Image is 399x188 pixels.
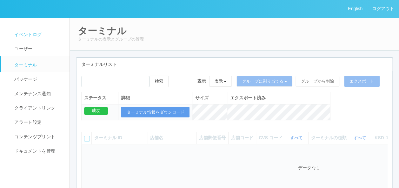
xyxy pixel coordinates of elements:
span: 店舗コード [231,135,253,140]
a: メンテナンス通知 [1,87,75,101]
span: ターミナルの種類 [311,135,348,141]
a: ドキュメントを管理 [1,144,75,158]
button: ターミナル情報をダウンロード [121,107,190,118]
span: ドキュメントを管理 [13,148,55,154]
span: 店舗名 [150,135,163,140]
span: 表示 [197,78,206,85]
a: イベントログ [1,28,75,42]
div: ステータス [84,95,116,101]
button: すべて [352,135,369,141]
div: 成功 [84,107,108,115]
a: アラート設定 [1,115,75,129]
a: ユーザー [1,42,75,56]
a: パッケージ [1,72,75,86]
div: エクスポート済み [230,95,328,101]
a: すべて [290,135,304,140]
button: 表示 [209,76,232,87]
div: 詳細 [121,95,190,101]
a: すべて [354,135,368,140]
a: クライアントリンク [1,101,75,115]
div: サイズ [195,95,224,101]
p: ターミナルの表示とグループの管理 [78,36,391,42]
button: グループから削除 [296,76,339,87]
span: アラート設定 [13,120,42,125]
a: コンテンツプリント [1,130,75,144]
button: すべて [289,135,306,141]
button: 検索 [150,76,169,87]
span: CVS コード [259,135,284,141]
span: ターミナル [13,62,37,67]
span: コンテンツプリント [13,134,55,139]
button: グループに割り当てる [236,76,292,87]
span: メンテナンス通知 [13,91,51,96]
a: ターミナル [1,56,75,72]
button: エクスポート [344,76,380,87]
span: ユーザー [13,46,32,51]
span: イベントログ [13,32,42,37]
div: ターミナル ID [94,135,144,141]
span: 店舗郵便番号 [199,135,226,140]
div: ターミナルリスト [76,58,392,71]
span: クライアントリンク [13,105,55,110]
span: パッケージ [13,77,37,82]
h2: ターミナル [78,26,391,36]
